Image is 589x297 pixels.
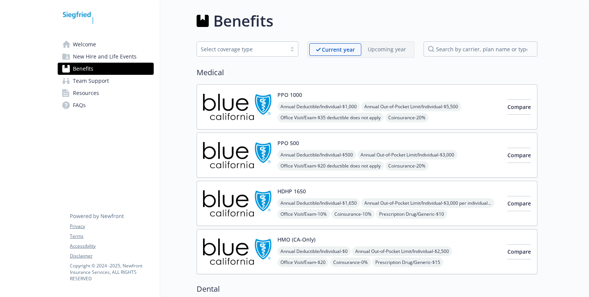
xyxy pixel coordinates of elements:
span: Resources [73,87,99,99]
a: FAQs [58,99,154,111]
span: Annual Out-of-Pocket Limit/Individual - $2,500 [352,246,452,256]
span: Annual Deductible/Individual - $1,000 [277,102,360,111]
button: PPO 1000 [277,91,302,99]
span: Prescription Drug/Generic - $15 [372,258,443,267]
button: HDHP 1650 [277,187,306,195]
span: Benefits [73,63,93,75]
span: Annual Deductible/Individual - $0 [277,246,351,256]
span: Annual Deductible/Individual - $500 [277,150,356,160]
span: FAQs [73,99,86,111]
span: Coinsurance - 20% [385,161,428,171]
a: Accessibility [70,243,153,250]
p: Current year [322,46,355,54]
a: Privacy [70,223,153,230]
img: Blue Shield of California carrier logo [203,187,271,220]
span: New Hire and Life Events [73,51,137,63]
a: New Hire and Life Events [58,51,154,63]
a: Disclaimer [70,253,153,259]
img: Blue Shield of California carrier logo [203,139,271,171]
span: Annual Out-of-Pocket Limit/Individual - $3,000 [357,150,457,160]
button: Compare [507,148,531,163]
span: Team Support [73,75,109,87]
a: Benefits [58,63,154,75]
button: Compare [507,100,531,115]
span: Annual Out-of-Pocket Limit/Individual - $5,500 [361,102,461,111]
span: Compare [507,152,531,159]
input: search by carrier, plan name or type [424,41,537,57]
a: Welcome [58,38,154,51]
img: Blue Shield of California carrier logo [203,91,271,123]
h1: Benefits [213,9,273,32]
h2: Dental [197,283,537,295]
p: Copyright © 2024 - 2025 , Newfront Insurance Services, ALL RIGHTS RESERVED [70,262,153,282]
a: Team Support [58,75,154,87]
span: Office Visit/Exam - $35 deductible does not apply [277,113,384,122]
button: PPO 500 [277,139,299,147]
div: Select coverage type [201,45,283,53]
span: Upcoming year [361,43,413,56]
h2: Medical [197,67,537,78]
span: Compare [507,103,531,111]
button: HMO (CA-Only) [277,235,315,243]
span: Office Visit/Exam - $20 deductible does not apply [277,161,384,171]
a: Terms [70,233,153,240]
span: Coinsurance - 10% [331,209,375,219]
button: Compare [507,196,531,211]
a: Resources [58,87,154,99]
p: Upcoming year [368,45,406,53]
span: Annual Out-of-Pocket Limit/Individual - $3,000 per individual / $3,500 per family member [361,198,494,208]
span: Compare [507,200,531,207]
span: Office Visit/Exam - $20 [277,258,329,267]
span: Coinsurance - 0% [330,258,371,267]
span: Compare [507,248,531,255]
span: Coinsurance - 20% [385,113,428,122]
span: Annual Deductible/Individual - $1,650 [277,198,360,208]
button: Compare [507,244,531,259]
span: Office Visit/Exam - 10% [277,209,330,219]
span: Welcome [73,38,96,51]
img: Blue Shield of California carrier logo [203,235,271,268]
span: Prescription Drug/Generic - $10 [376,209,447,219]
